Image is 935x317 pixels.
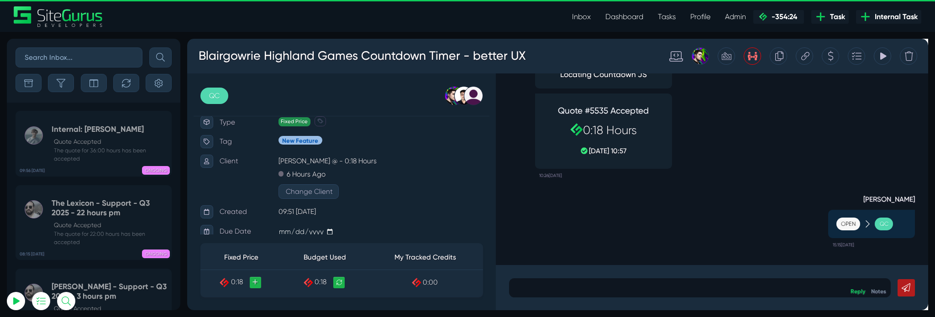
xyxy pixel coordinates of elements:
[34,81,96,95] p: Type
[683,8,718,26] a: Profile
[54,137,167,146] p: Quote Accepted
[498,9,522,27] div: Standard
[374,32,502,44] span: Locating Countdown JS
[66,250,78,262] a: +
[14,217,100,243] th: Fixed Price
[651,8,683,26] a: Tasks
[723,9,741,27] div: View Tracking Items
[54,304,167,313] p: Quote Accepted
[371,137,395,151] small: 10:26[DATE]
[641,9,659,27] div: Copy this Task URL
[768,12,797,21] span: -354:24
[52,282,167,301] h5: [PERSON_NAME] - Support - Q3 2025 - 3 hours pm
[54,221,167,230] p: Quote Accepted
[16,47,142,68] input: Search Inbox...
[565,8,598,26] a: Inbox
[20,251,44,257] b: 08:15 [DATE]
[30,107,130,127] input: Email
[811,10,849,24] a: Task
[190,243,311,270] td: 0:00
[598,8,651,26] a: Dashboard
[668,9,686,27] div: Create a Quote
[52,125,167,134] h5: Internal: [PERSON_NAME]
[96,122,311,136] p: [PERSON_NAME] @ - 0:18 Hours
[14,52,43,69] a: QC
[34,196,96,210] p: Due Date
[14,6,103,27] img: Sitegurus Logo
[34,176,96,189] p: Created
[379,89,498,104] h2: 0:18 Hours
[699,262,714,269] a: Reply
[379,71,498,82] h4: Quote #5535 Accepted
[105,136,146,150] p: 6 Hours Ago
[34,122,96,136] p: Client
[14,6,103,27] a: SiteGurus
[679,210,702,224] small: 15:15[DATE]
[675,161,766,175] strong: [PERSON_NAME]
[190,217,311,243] th: My Tracked Credits
[724,188,743,202] div: QC
[695,9,714,27] div: Add to Task Drawer
[16,111,172,177] a: 09:56 [DATE] Internal: [PERSON_NAME]Quote Accepted The quote for 36:00 hours has been accepted ON...
[718,8,753,26] a: Admin
[613,9,631,27] div: Duplicate this Task
[826,11,845,22] span: Task
[46,252,58,260] span: 0:18
[134,252,147,260] span: 0:18
[11,6,357,30] h3: Blairgowrie Highland Games Countdown Timer - better UX
[753,10,804,24] a: -354:24
[856,10,921,24] a: Internal Task
[142,249,170,258] span: ONGOING
[34,102,96,115] p: Tag
[750,9,768,27] div: Delete Task
[52,198,167,217] h5: The Lexicon - Support - Q3 2025 - 22 hours pm
[96,176,311,189] p: 09:51 [DATE]
[96,102,142,112] span: New Feature
[142,166,170,175] span: ONGOING
[522,9,549,27] div: Josh Carter
[871,11,918,22] span: Internal Task
[52,230,167,246] small: The quote for 22:00 hours has been accepted
[16,185,172,260] a: 08:15 [DATE] The Lexicon - Support - Q3 2025 - 22 hours pmQuote Accepted The quote for 22:00 hour...
[20,167,45,174] b: 09:56 [DATE]
[96,153,160,169] button: Change Client
[52,146,167,163] small: The quote for 36:00 hours has been accepted
[96,83,130,92] span: Fixed Price
[379,113,498,124] p: [DATE] 10:57
[100,217,190,243] th: Budget Used
[683,188,709,202] div: Open
[720,262,736,269] a: Notes
[30,161,130,180] button: Log In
